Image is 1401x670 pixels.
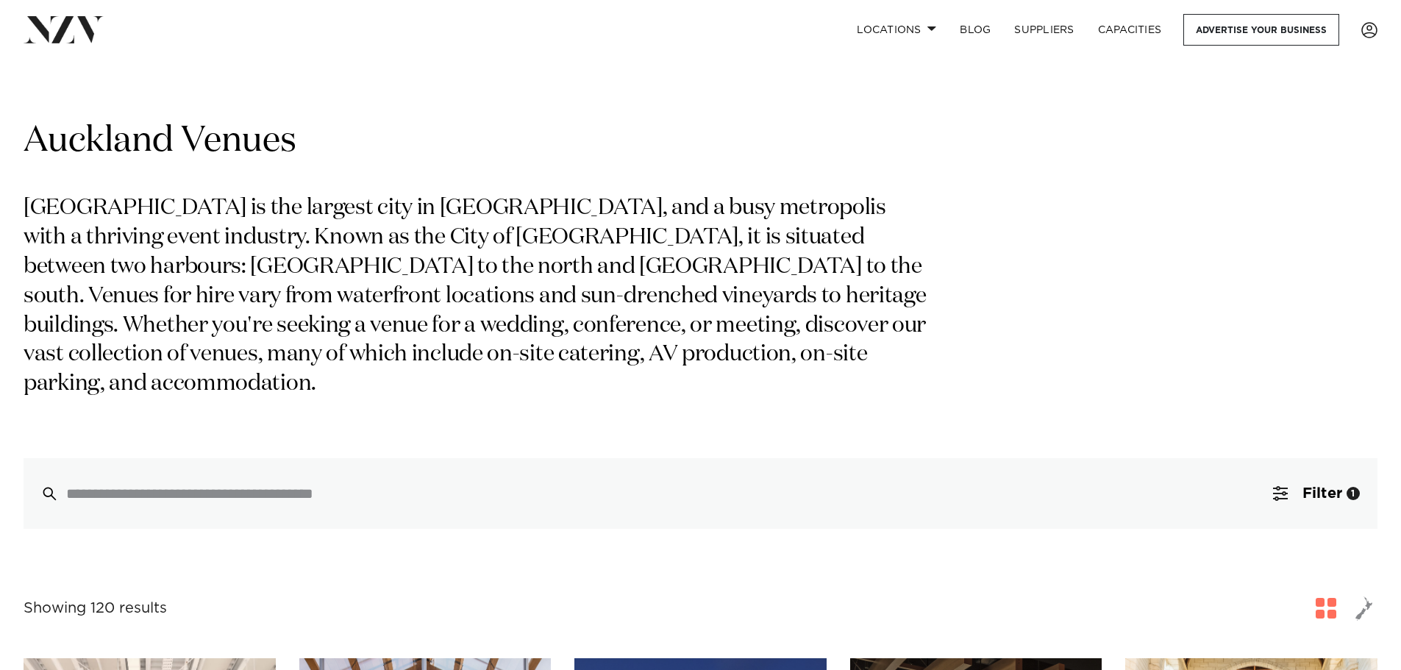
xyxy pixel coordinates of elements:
[24,118,1377,165] h1: Auckland Venues
[24,16,104,43] img: nzv-logo.png
[1002,14,1085,46] a: SUPPLIERS
[1255,458,1377,529] button: Filter1
[24,194,933,399] p: [GEOGRAPHIC_DATA] is the largest city in [GEOGRAPHIC_DATA], and a busy metropolis with a thriving...
[24,597,167,620] div: Showing 120 results
[1183,14,1339,46] a: Advertise your business
[1086,14,1174,46] a: Capacities
[1302,486,1342,501] span: Filter
[948,14,1002,46] a: BLOG
[1347,487,1360,500] div: 1
[845,14,948,46] a: Locations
